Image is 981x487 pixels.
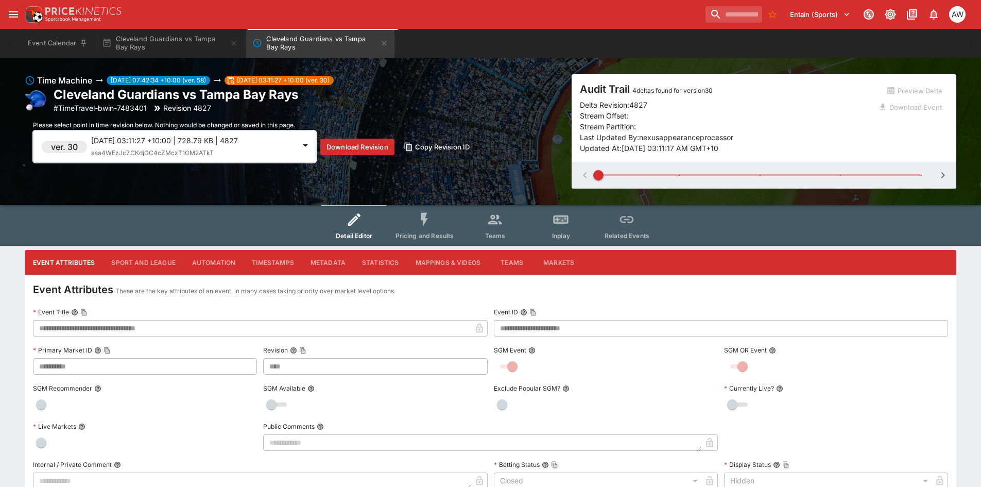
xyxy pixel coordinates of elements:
span: Detail Editor [336,232,372,240]
button: Live Markets [78,423,85,430]
button: Select Tenant [784,6,856,23]
p: Internal / Private Comment [33,460,112,469]
button: RevisionCopy To Clipboard [290,347,297,354]
p: Revision [263,346,288,355]
button: Primary Market IDCopy To Clipboard [94,347,101,354]
button: No Bookmarks [764,6,781,23]
button: Connected to PK [859,5,878,24]
button: Mappings & Videos [407,250,489,275]
span: [DATE] 07:42:34 +10:00 (ver. 58) [107,76,210,85]
button: Download Revision [320,139,394,155]
p: SGM Recommender [33,384,92,393]
button: Event Attributes [25,250,103,275]
img: baseball.png [25,88,49,112]
button: Metadata [302,250,354,275]
p: Copy To Clipboard [54,103,147,113]
p: These are the key attributes of an event, in many cases taking priority over market level options. [115,286,395,296]
p: Revision 4827 [163,103,211,113]
button: Sport and League [103,250,183,275]
button: Ayden Walker [946,3,969,26]
p: Public Comments [263,422,315,431]
span: Related Events [605,232,649,240]
button: SGM Event [528,347,536,354]
h6: ver. 30 [51,141,78,153]
p: Event ID [494,308,518,316]
button: Documentation [903,5,921,24]
button: Automation [184,250,244,275]
span: Inplay [552,232,570,240]
button: Event IDCopy To Clipboard [520,309,527,316]
button: Copy To Clipboard [782,461,789,468]
div: Ayden Walker [949,6,966,23]
h4: Event Attributes [33,283,113,296]
button: SGM Available [307,385,315,392]
p: Display Status [724,460,771,469]
h2: Copy To Clipboard [54,87,298,103]
button: Statistics [354,250,407,275]
p: Exclude Popular SGM? [494,384,560,393]
p: Live Markets [33,422,76,431]
p: Primary Market ID [33,346,92,355]
p: Betting Status [494,460,540,469]
button: Toggle light/dark mode [881,5,900,24]
p: SGM Event [494,346,526,355]
button: Event Calendar [22,29,94,58]
button: open drawer [4,5,23,24]
button: SGM Recommender [94,385,101,392]
img: PriceKinetics Logo [23,4,43,25]
p: [DATE] 03:11:27 +10:00 | 728.79 KB | 4827 [91,135,295,146]
span: asa4WEzJc7.CKdjGC4cZMczT1OM2ATkT [91,149,214,157]
button: Timestamps [244,250,302,275]
button: Notifications [924,5,943,24]
button: Copy To Clipboard [80,309,88,316]
p: Stream Offset: Stream Partition: Last Updated By: nexusappearanceprocessor Updated At: [DATE] 03:... [580,110,872,154]
p: SGM Available [263,384,305,393]
button: Betting StatusCopy To Clipboard [542,461,549,468]
div: Event type filters [321,205,660,246]
h4: Audit Trail [580,82,872,96]
button: Copy To Clipboard [299,347,306,354]
button: Public Comments [317,423,324,430]
span: [DATE] 03:11:27 +10:00 (ver. 30) [233,76,334,85]
img: Sportsbook Management [45,17,101,22]
button: Currently Live? [776,385,783,392]
h6: Time Machine [37,74,92,87]
img: PriceKinetics [45,7,122,15]
p: SGM OR Event [724,346,767,355]
span: Please select point in time revision below. Nothing would be changed or saved in this page. [33,121,295,129]
button: Copy To Clipboard [104,347,111,354]
p: Event Title [33,308,69,316]
span: Pricing and Results [395,232,454,240]
button: Cleveland Guardians vs Tampa Bay Rays [96,29,244,58]
input: search [705,6,762,23]
button: Copy Revision ID [399,139,476,155]
button: Internal / Private Comment [114,461,121,468]
button: Display StatusCopy To Clipboard [773,461,780,468]
p: Delta Revision: 4827 [580,99,647,110]
button: Exclude Popular SGM? [562,385,570,392]
p: Currently Live? [724,384,774,393]
button: SGM OR Event [769,347,776,354]
button: Cleveland Guardians vs Tampa Bay Rays [246,29,394,58]
span: 4 deltas found for version 30 [632,87,713,94]
button: Event TitleCopy To Clipboard [71,309,78,316]
button: Teams [489,250,535,275]
button: Markets [535,250,582,275]
span: Teams [485,232,506,240]
button: Copy To Clipboard [529,309,537,316]
button: Copy To Clipboard [551,461,558,468]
